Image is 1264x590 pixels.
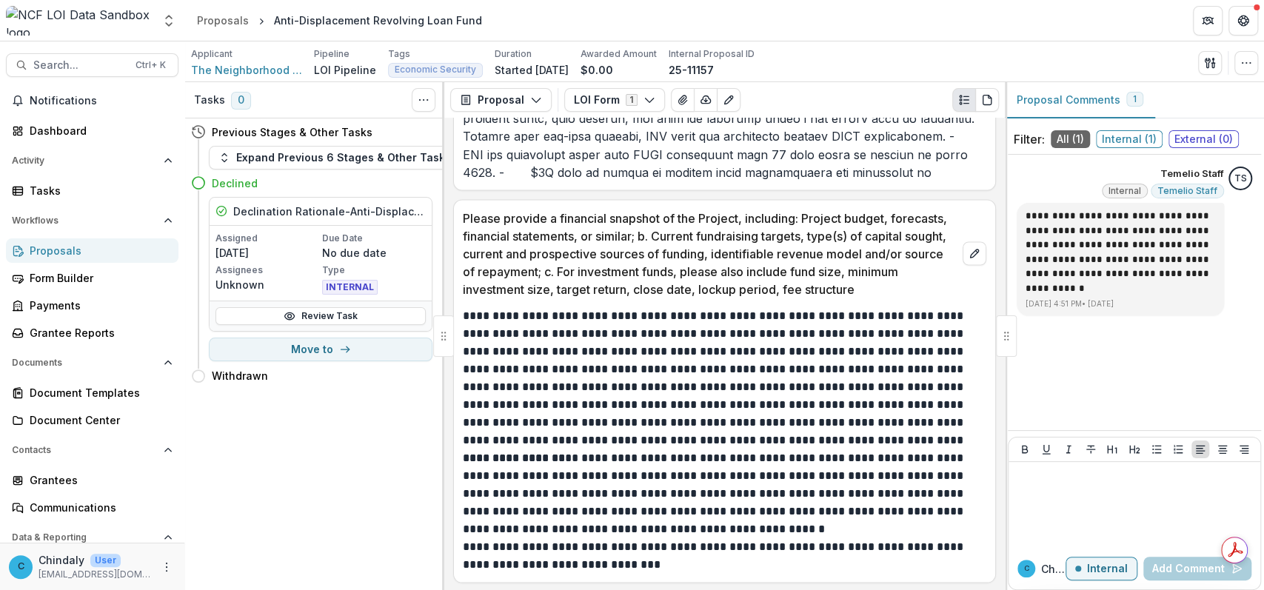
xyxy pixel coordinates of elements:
[209,146,461,170] button: Expand Previous 6 Stages & Other Tasks
[1103,440,1121,458] button: Heading 1
[30,95,173,107] span: Notifications
[274,13,482,28] div: Anti-Displacement Revolving Loan Fund
[975,88,999,112] button: PDF view
[6,495,178,520] a: Communications
[463,209,957,298] p: Please provide a financial snapshot of the Project, including: Project budget, forecasts, financi...
[191,10,255,31] a: Proposals
[495,47,532,61] p: Duration
[1026,298,1215,309] p: [DATE] 4:51 PM • [DATE]
[6,238,178,263] a: Proposals
[231,92,251,110] span: 0
[12,532,158,543] span: Data & Reporting
[39,568,152,581] p: [EMAIL_ADDRESS][DOMAIN_NAME]
[322,280,378,295] span: INTERNAL
[717,88,740,112] button: Edit as form
[191,47,233,61] p: Applicant
[669,47,755,61] p: Internal Proposal ID
[30,500,167,515] div: Communications
[1126,440,1143,458] button: Heading 2
[1014,130,1045,148] p: Filter:
[6,89,178,113] button: Notifications
[215,232,319,245] p: Assigned
[133,57,169,73] div: Ctrl + K
[6,438,178,462] button: Open Contacts
[581,47,657,61] p: Awarded Amount
[1235,440,1253,458] button: Align Right
[30,298,167,313] div: Payments
[12,155,158,166] span: Activity
[1041,561,1066,577] p: Chindaly
[1024,565,1029,572] div: Chindaly
[412,88,435,112] button: Toggle View Cancelled Tasks
[322,245,426,261] p: No due date
[6,6,153,36] img: NCF LOI Data Sandbox logo
[30,325,167,341] div: Grantee Reports
[952,88,976,112] button: Plaintext view
[90,554,121,567] p: User
[1066,557,1137,580] button: Internal
[1157,186,1217,196] span: Temelio Staff
[233,204,426,219] h5: Declination Rationale-Anti-Displacement Revolving Loan Fund
[6,381,178,405] a: Document Templates
[1148,440,1166,458] button: Bullet List
[215,277,319,292] p: Unknown
[12,445,158,455] span: Contacts
[191,10,488,31] nav: breadcrumb
[6,53,178,77] button: Search...
[314,62,376,78] p: LOI Pipeline
[30,123,167,138] div: Dashboard
[450,88,552,112] button: Proposal
[314,47,350,61] p: Pipeline
[322,232,426,245] p: Due Date
[388,47,410,61] p: Tags
[33,59,127,72] span: Search...
[191,62,302,78] a: The Neighborhood Developers, Inc.
[30,270,167,286] div: Form Builder
[1005,82,1155,118] button: Proposal Comments
[215,245,319,261] p: [DATE]
[1051,130,1090,148] span: All ( 1 )
[1096,130,1163,148] span: Internal ( 1 )
[6,293,178,318] a: Payments
[6,149,178,172] button: Open Activity
[1193,6,1223,36] button: Partners
[30,472,167,488] div: Grantees
[1143,557,1251,580] button: Add Comment
[18,562,24,571] div: Chindaly
[194,94,225,107] h3: Tasks
[1082,440,1100,458] button: Strike
[6,321,178,345] a: Grantee Reports
[1108,186,1141,196] span: Internal
[212,124,372,140] h4: Previous Stages & Other Tasks
[322,264,426,277] p: Type
[6,351,178,375] button: Open Documents
[495,62,569,78] p: Started [DATE]
[209,338,432,361] button: Move to
[197,13,249,28] div: Proposals
[1234,174,1247,184] div: Temelio Staff
[6,209,178,232] button: Open Workflows
[30,243,167,258] div: Proposals
[671,88,695,112] button: View Attached Files
[581,62,613,78] p: $0.00
[1160,167,1224,181] p: Temelio Staff
[1133,94,1137,104] span: 1
[212,368,268,383] h4: Withdrawn
[963,241,986,265] button: edit
[212,175,258,191] h4: Declined
[39,552,84,568] p: Chindaly
[30,412,167,428] div: Document Center
[1168,130,1239,148] span: External ( 0 )
[6,468,178,492] a: Grantees
[30,385,167,400] div: Document Templates
[1228,6,1258,36] button: Get Help
[1214,440,1231,458] button: Align Center
[30,183,167,198] div: Tasks
[395,64,476,75] span: Economic Security
[6,266,178,290] a: Form Builder
[6,526,178,549] button: Open Data & Reporting
[1169,440,1187,458] button: Ordered List
[564,88,665,112] button: LOI Form1
[1087,563,1128,575] p: Internal
[1060,440,1077,458] button: Italicize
